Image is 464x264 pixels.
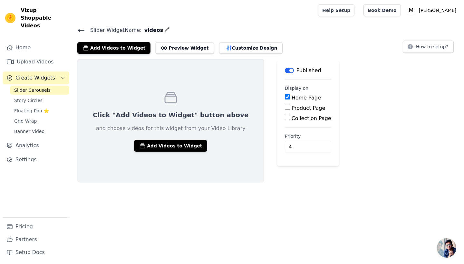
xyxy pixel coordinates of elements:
a: Analytics [3,139,69,152]
span: Slider Widget Name: [85,26,142,34]
a: Slider Carousels [10,86,69,95]
button: Add Videos to Widget [77,42,150,54]
span: Floating-Pop ⭐ [14,108,49,114]
span: Story Circles [14,97,43,104]
p: Click "Add Videos to Widget" button above [93,110,249,119]
span: Slider Carousels [14,87,51,93]
span: Banner Video [14,128,44,135]
div: Edit Name [164,26,169,34]
span: Create Widgets [15,74,55,82]
p: [PERSON_NAME] [416,5,459,16]
p: and choose videos for this widget from your Video Library [96,125,246,132]
a: Setup Docs [3,246,69,259]
legend: Display on [285,85,309,91]
label: Priority [285,133,331,139]
button: Add Videos to Widget [134,140,207,152]
button: Customize Design [219,42,283,54]
button: Create Widgets [3,71,69,84]
span: Grid Wrap [14,118,37,124]
img: Vizup [5,13,15,23]
a: Story Circles [10,96,69,105]
text: M [409,7,413,14]
a: Settings [3,153,69,166]
button: Preview Widget [156,42,214,54]
a: Help Setup [318,4,354,16]
a: Banner Video [10,127,69,136]
a: How to setup? [403,45,454,51]
a: Grid Wrap [10,117,69,126]
a: Upload Videos [3,55,69,68]
label: Home Page [292,95,321,101]
p: Published [296,67,321,74]
a: Floating-Pop ⭐ [10,106,69,115]
button: How to setup? [403,41,454,53]
label: Product Page [292,105,325,111]
a: Home [3,41,69,54]
button: M [PERSON_NAME] [406,5,459,16]
a: Pricing [3,220,69,233]
a: Book Demo [363,4,401,16]
span: Vizup Shoppable Videos [21,6,67,30]
span: videos [142,26,163,34]
label: Collection Page [292,115,331,121]
a: Partners [3,233,69,246]
a: Open de chat [437,238,456,258]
